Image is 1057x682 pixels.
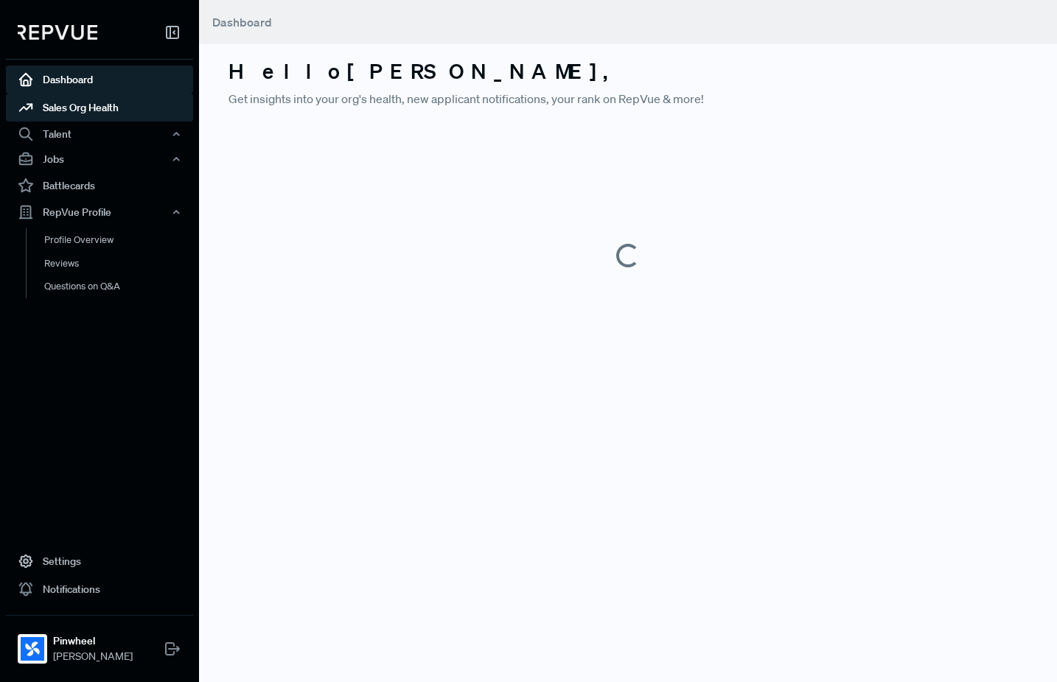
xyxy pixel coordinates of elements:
a: Notifications [6,575,193,603]
h3: Hello [PERSON_NAME] , [229,59,1028,84]
strong: Pinwheel [53,633,133,649]
a: Questions on Q&A [26,275,213,298]
a: Profile Overview [26,228,213,252]
span: Dashboard [212,15,272,29]
a: Sales Org Health [6,94,193,122]
a: Reviews [26,252,213,275]
img: Pinwheel [21,637,44,661]
button: RepVue Profile [6,200,193,225]
button: Talent [6,122,193,147]
span: [PERSON_NAME] [53,649,133,664]
a: Dashboard [6,66,193,94]
img: RepVue [18,25,97,40]
button: Jobs [6,147,193,172]
a: Battlecards [6,172,193,200]
a: PinwheelPinwheel[PERSON_NAME] [6,615,193,670]
p: Get insights into your org's health, new applicant notifications, your rank on RepVue & more! [229,90,1028,108]
a: Settings [6,547,193,575]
